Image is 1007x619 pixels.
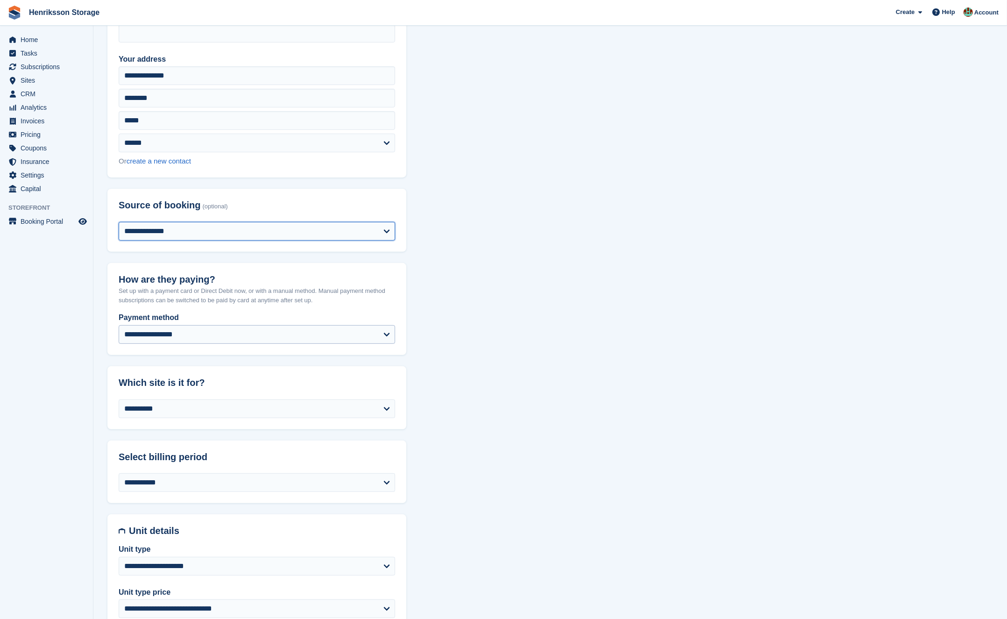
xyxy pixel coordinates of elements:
span: Source of booking [119,200,201,211]
a: menu [5,47,88,60]
label: Unit type [119,544,395,555]
span: Insurance [21,155,77,168]
a: menu [5,33,88,46]
p: Set up with a payment card or Direct Debit now, or with a manual method. Manual payment method su... [119,286,395,305]
span: Account [974,8,999,17]
a: menu [5,60,88,73]
span: Capital [21,182,77,195]
a: Preview store [77,216,88,227]
a: menu [5,74,88,87]
h2: Which site is it for? [119,377,395,388]
span: Storefront [8,203,93,213]
label: Unit type price [119,587,395,598]
span: Settings [21,169,77,182]
a: menu [5,87,88,100]
span: (optional) [203,203,228,210]
span: Tasks [21,47,77,60]
span: Booking Portal [21,215,77,228]
span: Home [21,33,77,46]
a: menu [5,215,88,228]
a: menu [5,155,88,168]
label: Your address [119,54,395,65]
a: menu [5,128,88,141]
a: Henriksson Storage [25,5,103,20]
h2: How are they paying? [119,274,395,285]
a: menu [5,182,88,195]
a: menu [5,142,88,155]
h2: Unit details [129,526,395,536]
span: Sites [21,74,77,87]
span: CRM [21,87,77,100]
h2: Select billing period [119,452,395,462]
img: Isak Martinelle [964,7,973,17]
span: Help [942,7,955,17]
a: menu [5,169,88,182]
img: stora-icon-8386f47178a22dfd0bd8f6a31ec36ba5ce8667c1dd55bd0f319d3a0aa187defe.svg [7,6,21,20]
a: menu [5,114,88,128]
span: Analytics [21,101,77,114]
span: Pricing [21,128,77,141]
a: menu [5,101,88,114]
span: Invoices [21,114,77,128]
a: create a new contact [127,157,191,165]
span: Coupons [21,142,77,155]
img: unit-details-icon-595b0c5c156355b767ba7b61e002efae458ec76ed5ec05730b8e856ff9ea34a9.svg [119,526,125,536]
span: Create [896,7,915,17]
label: Payment method [119,312,395,323]
div: Or [119,156,395,167]
span: Subscriptions [21,60,77,73]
